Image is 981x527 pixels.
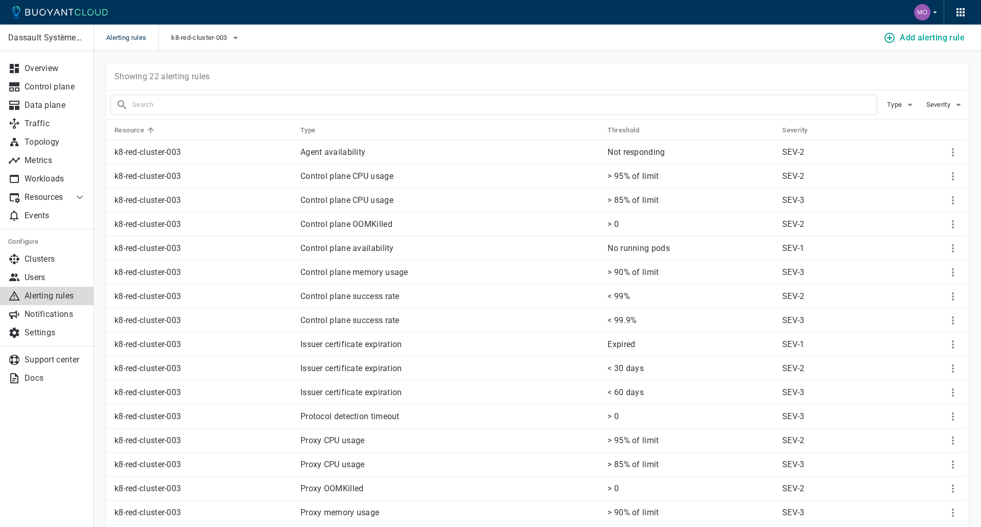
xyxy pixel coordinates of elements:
[782,315,890,326] p: SEV-3
[608,195,774,205] p: > 85% of limit
[945,457,961,472] button: More
[900,33,965,43] h4: Add alerting rule
[171,30,241,45] button: k8-red-cluster-003
[25,211,86,221] p: Events
[782,126,821,135] span: Severity
[608,219,774,230] p: > 0
[945,193,961,208] button: More
[608,126,639,134] h5: Threshold
[25,309,86,319] p: Notifications
[114,219,292,230] p: k8-red-cluster-003
[114,484,292,494] p: k8-red-cluster-003
[914,4,930,20] img: Monik Gandhi
[300,363,599,374] p: Issuer certificate expiration
[114,363,292,374] p: k8-red-cluster-003
[114,171,292,181] p: k8-red-cluster-003
[881,29,969,47] button: Add alerting rule
[945,241,961,256] button: More
[945,145,961,160] button: More
[608,315,774,326] p: < 99.9%
[114,243,292,254] p: k8-red-cluster-003
[300,508,599,518] p: Proxy memory usage
[300,436,599,446] p: Proxy CPU usage
[25,100,86,110] p: Data plane
[300,195,599,205] p: Control plane CPU usage
[782,484,890,494] p: SEV-2
[171,34,229,42] span: k8-red-cluster-003
[945,169,961,184] button: More
[25,63,86,74] p: Overview
[945,313,961,328] button: More
[106,25,158,51] span: Alerting rules
[782,387,890,398] p: SEV-3
[114,508,292,518] p: k8-red-cluster-003
[114,291,292,302] p: k8-red-cluster-003
[25,373,86,383] p: Docs
[945,433,961,448] button: More
[945,409,961,424] button: More
[782,363,890,374] p: SEV-2
[926,101,952,109] span: Severity
[114,339,292,350] p: k8-red-cluster-003
[300,126,329,135] span: Type
[782,219,890,230] p: SEV-2
[608,508,774,518] p: > 90% of limit
[608,126,652,135] span: Threshold
[114,436,292,446] p: k8-red-cluster-003
[25,291,86,301] p: Alerting rules
[608,243,774,254] p: No running pods
[300,339,599,350] p: Issuer certificate expiration
[945,385,961,400] button: More
[25,174,86,184] p: Workloads
[782,267,890,278] p: SEV-3
[25,192,65,202] p: Resources
[782,436,890,446] p: SEV-2
[25,254,86,264] p: Clusters
[8,238,86,246] h5: Configure
[885,97,918,112] button: Type
[114,72,210,82] p: Showing 22 alerting rules
[114,315,292,326] p: k8-red-cluster-003
[782,291,890,302] p: SEV-2
[782,243,890,254] p: SEV-1
[132,98,877,112] input: Search
[114,195,292,205] p: k8-red-cluster-003
[25,119,86,129] p: Traffic
[608,171,774,181] p: > 95% of limit
[300,291,599,302] p: Control plane success rate
[945,481,961,496] button: More
[608,147,774,157] p: Not responding
[782,195,890,205] p: SEV-3
[25,137,86,147] p: Topology
[608,291,774,302] p: < 99%
[25,82,86,92] p: Control plane
[926,97,965,112] button: Severity
[887,101,904,109] span: Type
[114,267,292,278] p: k8-red-cluster-003
[300,411,599,422] p: Protocol detection timeout
[300,243,599,254] p: Control plane availability
[608,436,774,446] p: > 95% of limit
[945,361,961,376] button: More
[114,460,292,470] p: k8-red-cluster-003
[945,289,961,304] button: More
[945,217,961,232] button: More
[300,484,599,494] p: Proxy OOMKilled
[608,267,774,278] p: > 90% of limit
[608,484,774,494] p: > 0
[782,411,890,422] p: SEV-3
[114,126,157,135] span: Resource
[300,460,599,470] p: Proxy CPU usage
[300,387,599,398] p: Issuer certificate expiration
[945,337,961,352] button: More
[300,267,599,278] p: Control plane memory usage
[782,508,890,518] p: SEV-3
[300,126,316,134] h5: Type
[114,411,292,422] p: k8-red-cluster-003
[114,126,144,134] h5: Resource
[945,265,961,280] button: More
[945,505,961,520] button: More
[25,355,86,365] p: Support center
[114,387,292,398] p: k8-red-cluster-003
[8,33,85,43] p: Dassault Systèmes- MEDIDATA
